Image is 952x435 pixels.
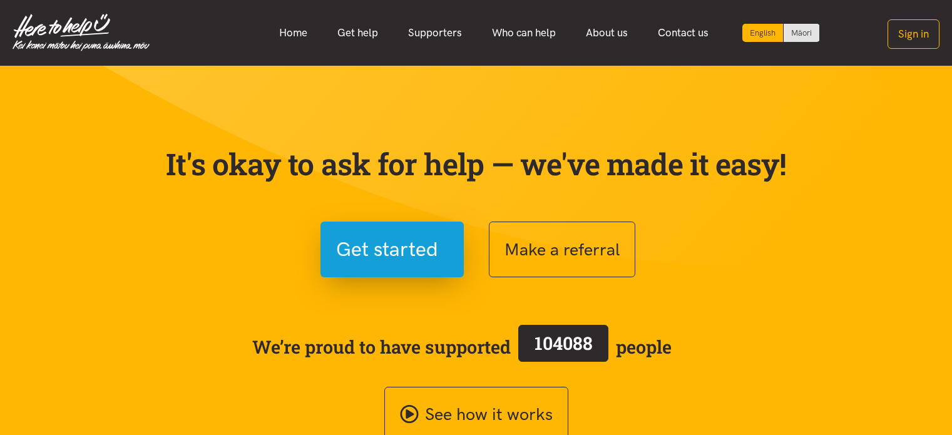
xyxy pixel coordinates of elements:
[489,222,635,277] button: Make a referral
[742,24,820,42] div: Language toggle
[643,19,724,46] a: Contact us
[784,24,819,42] a: Switch to Te Reo Māori
[571,19,643,46] a: About us
[477,19,571,46] a: Who can help
[264,19,322,46] a: Home
[742,24,784,42] div: Current language
[322,19,393,46] a: Get help
[535,331,593,355] span: 104088
[393,19,477,46] a: Supporters
[336,233,438,265] span: Get started
[888,19,939,49] button: Sign in
[511,322,616,371] a: 104088
[252,322,672,371] span: We’re proud to have supported people
[13,14,150,51] img: Home
[163,146,789,182] p: It's okay to ask for help — we've made it easy!
[320,222,464,277] button: Get started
